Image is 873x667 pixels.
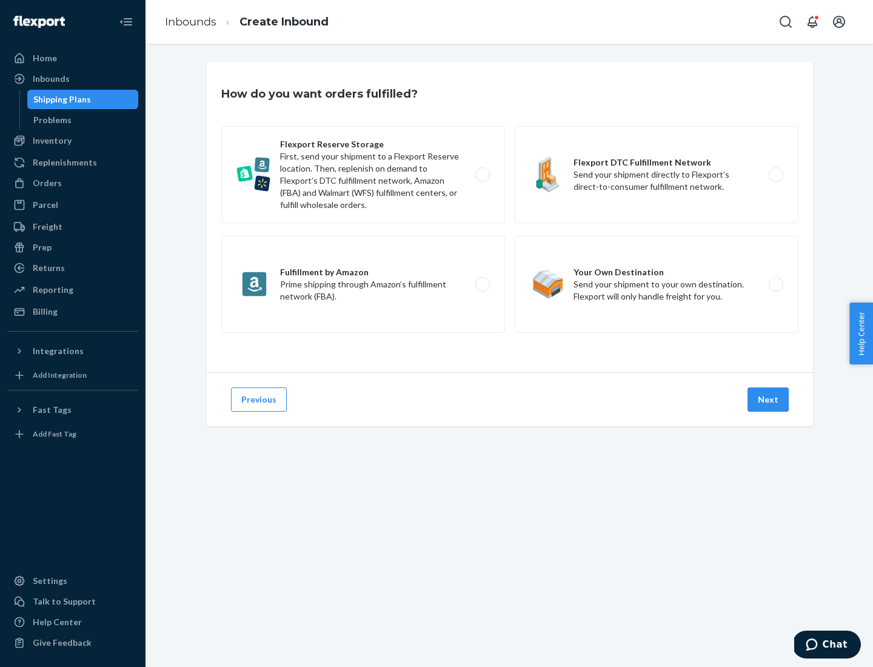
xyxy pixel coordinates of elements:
button: Next [748,387,789,412]
a: Help Center [7,612,138,632]
div: Inventory [33,135,72,147]
div: Reporting [33,284,73,296]
a: Prep [7,238,138,257]
iframe: Opens a widget where you can chat to one of our agents [794,631,861,661]
a: Billing [7,302,138,321]
button: Give Feedback [7,633,138,652]
button: Previous [231,387,287,412]
div: Help Center [33,616,82,628]
ol: breadcrumbs [155,4,338,40]
a: Inventory [7,131,138,150]
a: Inbounds [7,69,138,89]
a: Create Inbound [239,15,329,28]
div: Parcel [33,199,58,211]
a: Parcel [7,195,138,215]
button: Open account menu [827,10,851,34]
button: Open Search Box [774,10,798,34]
div: Add Integration [33,370,87,380]
div: Shipping Plans [33,93,91,106]
a: Inbounds [165,15,216,28]
button: Open notifications [800,10,824,34]
a: Add Integration [7,366,138,385]
div: Orders [33,177,62,189]
button: Close Navigation [114,10,138,34]
a: Orders [7,173,138,193]
h3: How do you want orders fulfilled? [221,86,418,102]
button: Integrations [7,341,138,361]
a: Add Fast Tag [7,424,138,444]
a: Home [7,49,138,68]
div: Fast Tags [33,404,72,416]
a: Reporting [7,280,138,300]
div: Inbounds [33,73,70,85]
div: Replenishments [33,156,97,169]
div: Returns [33,262,65,274]
a: Shipping Plans [27,90,139,109]
div: Talk to Support [33,595,96,608]
div: Billing [33,306,58,318]
a: Freight [7,217,138,236]
div: Integrations [33,345,84,357]
div: Settings [33,575,67,587]
div: Problems [33,114,72,126]
a: Replenishments [7,153,138,172]
a: Problems [27,110,139,130]
img: Flexport logo [13,16,65,28]
a: Settings [7,571,138,591]
button: Help Center [849,303,873,364]
a: Returns [7,258,138,278]
div: Give Feedback [33,637,92,649]
div: Home [33,52,57,64]
div: Freight [33,221,62,233]
div: Add Fast Tag [33,429,76,439]
button: Fast Tags [7,400,138,420]
div: Prep [33,241,52,253]
button: Talk to Support [7,592,138,611]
